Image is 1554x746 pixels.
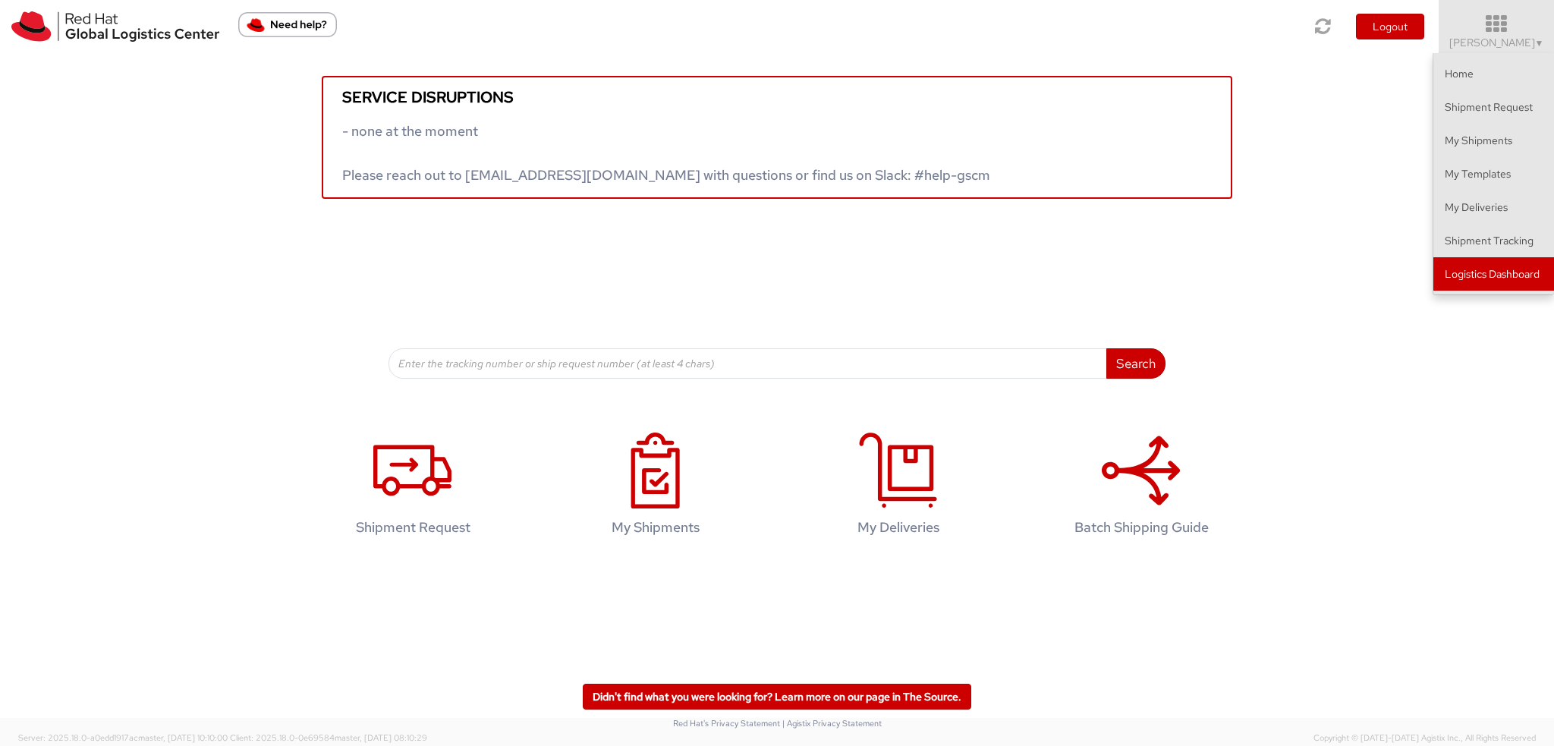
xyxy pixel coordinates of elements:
[1535,37,1544,49] span: ▼
[388,348,1107,379] input: Enter the tracking number or ship request number (at least 4 chars)
[1433,190,1554,224] a: My Deliveries
[342,122,990,184] span: - none at the moment Please reach out to [EMAIL_ADDRESS][DOMAIN_NAME] with questions or find us o...
[342,89,1212,105] h5: Service disruptions
[11,11,219,42] img: rh-logistics-00dfa346123c4ec078e1.svg
[18,732,228,743] span: Server: 2025.18.0-a0edd1917ac
[299,417,527,559] a: Shipment Request
[230,732,427,743] span: Client: 2025.18.0-0e69584
[322,76,1232,199] a: Service disruptions - none at the moment Please reach out to [EMAIL_ADDRESS][DOMAIN_NAME] with qu...
[583,684,971,710] a: Didn't find what you were looking for? Learn more on our page in The Source.
[1449,36,1544,49] span: [PERSON_NAME]
[1433,57,1554,90] a: Home
[1356,14,1424,39] button: Logout
[335,732,427,743] span: master, [DATE] 08:10:29
[1313,732,1536,744] span: Copyright © [DATE]-[DATE] Agistix Inc., All Rights Reserved
[542,417,769,559] a: My Shipments
[1043,520,1239,535] h4: Batch Shipping Guide
[1433,124,1554,157] a: My Shipments
[138,732,228,743] span: master, [DATE] 10:10:00
[1433,257,1554,291] a: Logistics Dashboard
[315,520,511,535] h4: Shipment Request
[558,520,753,535] h4: My Shipments
[1027,417,1255,559] a: Batch Shipping Guide
[1433,157,1554,190] a: My Templates
[1433,90,1554,124] a: Shipment Request
[673,718,780,729] a: Red Hat's Privacy Statement
[1106,348,1165,379] button: Search
[785,417,1012,559] a: My Deliveries
[801,520,996,535] h4: My Deliveries
[782,718,882,729] a: | Agistix Privacy Statement
[1433,224,1554,257] a: Shipment Tracking
[238,12,337,37] button: Need help?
